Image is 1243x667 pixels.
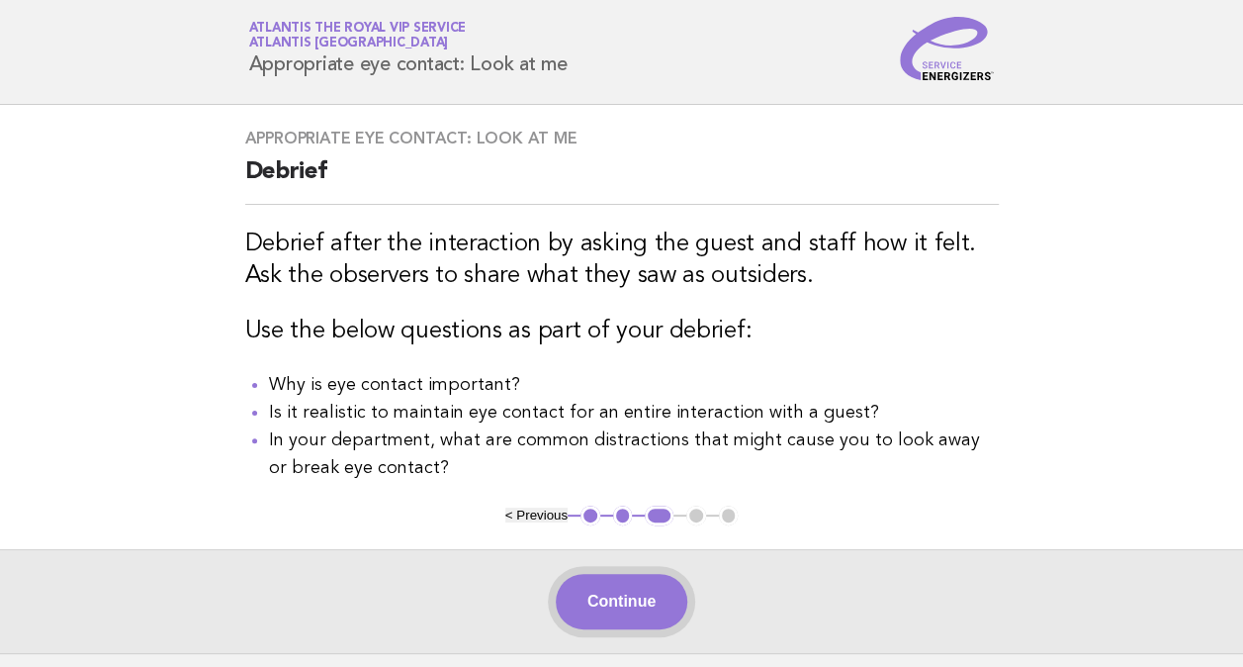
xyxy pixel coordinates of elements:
[249,23,568,74] h1: Appropriate eye contact: Look at me
[900,17,995,80] img: Service Energizers
[580,506,600,525] button: 1
[245,156,999,205] h2: Debrief
[556,574,687,629] button: Continue
[645,506,673,525] button: 3
[245,316,999,347] h3: Use the below questions as part of your debrief:
[505,508,568,523] button: < Previous
[269,427,999,482] h4: In your department, what are common distractions that might cause you to look away or break eye c...
[249,22,467,49] a: Atlantis the Royal VIP ServiceAtlantis [GEOGRAPHIC_DATA]
[269,399,999,427] li: Is it realistic to maintain eye contact for an entire interaction with a guest?
[269,371,999,399] li: Why is eye contact important?
[245,129,999,148] h3: Appropriate eye contact: Look at me
[245,229,999,292] h3: Debrief after the interaction by asking the guest and staff how it felt. Ask the observers to sha...
[613,506,633,525] button: 2
[249,38,449,50] span: Atlantis [GEOGRAPHIC_DATA]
